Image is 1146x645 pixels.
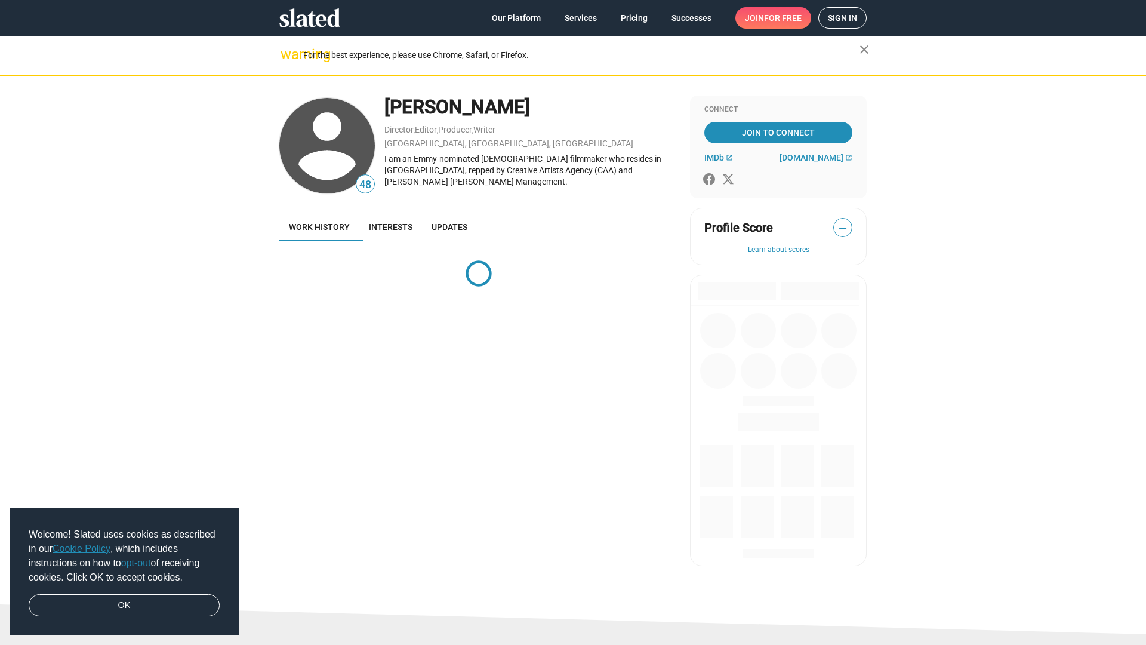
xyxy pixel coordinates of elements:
a: dismiss cookie message [29,594,220,617]
mat-icon: open_in_new [726,154,733,161]
a: Joinfor free [735,7,811,29]
a: opt-out [121,558,151,568]
span: 48 [356,177,374,193]
span: [DOMAIN_NAME] [780,153,843,162]
span: for free [764,7,802,29]
mat-icon: close [857,42,871,57]
a: Writer [473,125,495,134]
div: For the best experience, please use Chrome, Safari, or Firefox. [303,47,860,63]
span: IMDb [704,153,724,162]
span: Our Platform [492,7,541,29]
span: , [437,127,438,134]
div: Connect [704,105,852,115]
span: Sign in [828,8,857,28]
a: Sign in [818,7,867,29]
a: Successes [662,7,721,29]
span: Join To Connect [707,122,850,143]
a: Pricing [611,7,657,29]
span: Join [745,7,802,29]
span: Pricing [621,7,648,29]
span: Profile Score [704,220,773,236]
mat-icon: open_in_new [845,154,852,161]
a: Our Platform [482,7,550,29]
span: Welcome! Slated uses cookies as described in our , which includes instructions on how to of recei... [29,527,220,585]
span: , [472,127,473,134]
a: Cookie Policy [53,543,110,554]
a: Updates [422,213,477,241]
a: Director [384,125,414,134]
a: Work history [279,213,359,241]
span: Interests [369,222,412,232]
span: Updates [432,222,467,232]
a: IMDb [704,153,733,162]
a: [GEOGRAPHIC_DATA], [GEOGRAPHIC_DATA], [GEOGRAPHIC_DATA] [384,139,633,148]
div: cookieconsent [10,508,239,636]
span: , [414,127,415,134]
span: — [834,220,852,236]
div: [PERSON_NAME] [384,94,678,120]
a: Join To Connect [704,122,852,143]
mat-icon: warning [281,47,295,62]
a: [DOMAIN_NAME] [780,153,852,162]
a: Interests [359,213,422,241]
span: Successes [671,7,711,29]
div: I am an Emmy-nominated [DEMOGRAPHIC_DATA] filmmaker who resides in [GEOGRAPHIC_DATA], repped by C... [384,153,678,187]
a: Producer [438,125,472,134]
a: Editor [415,125,437,134]
button: Learn about scores [704,245,852,255]
a: Services [555,7,606,29]
span: Work history [289,222,350,232]
span: Services [565,7,597,29]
